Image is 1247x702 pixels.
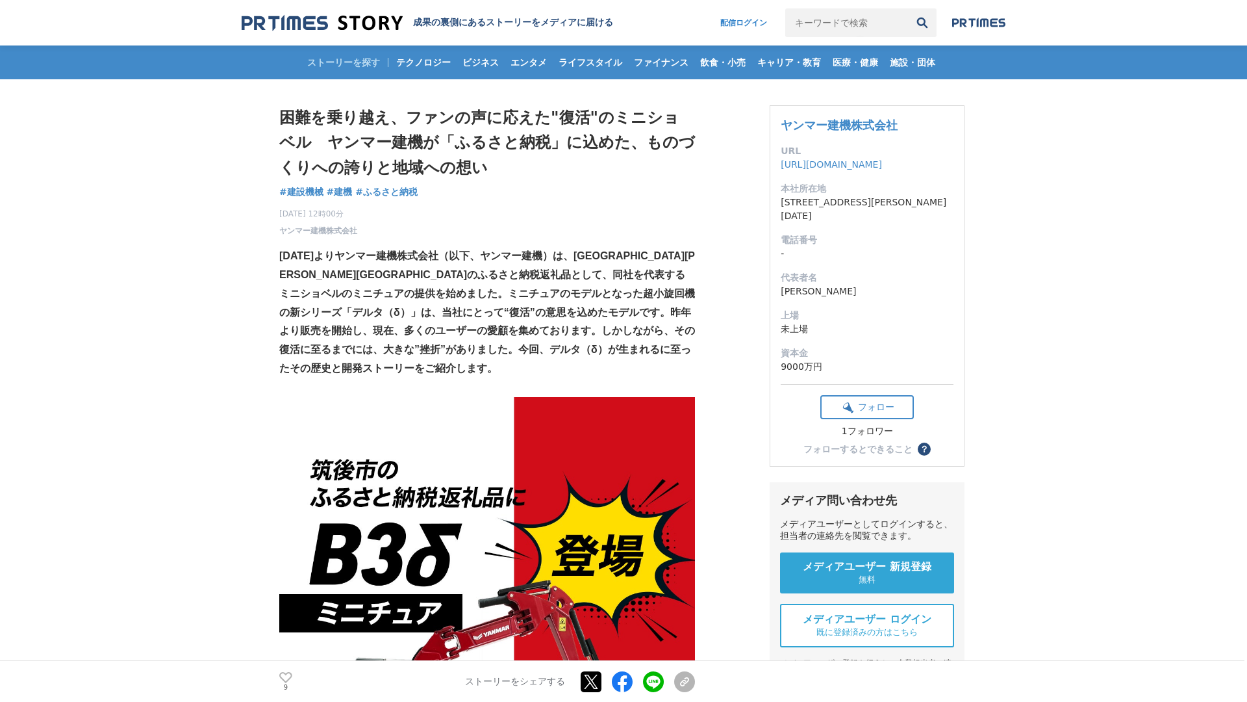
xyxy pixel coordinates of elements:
a: ヤンマー建機株式会社 [781,118,898,132]
button: 検索 [908,8,937,37]
a: 施設・団体 [885,45,940,79]
span: ライフスタイル [553,57,627,68]
dd: [STREET_ADDRESS][PERSON_NAME][DATE] [781,196,953,223]
dt: 本社所在地 [781,182,953,196]
dt: 電話番号 [781,233,953,247]
a: ライフスタイル [553,45,627,79]
span: テクノロジー [391,57,456,68]
span: 飲食・小売 [695,57,751,68]
a: 成果の裏側にあるストーリーをメディアに届ける 成果の裏側にあるストーリーをメディアに届ける [242,14,613,32]
span: メディアユーザー ログイン [803,613,931,627]
a: [URL][DOMAIN_NAME] [781,159,882,170]
a: #建機 [327,185,353,199]
dt: URL [781,144,953,158]
span: 医療・健康 [827,57,883,68]
dt: 資本金 [781,346,953,360]
a: キャリア・教育 [752,45,826,79]
button: ？ [918,443,931,456]
strong: [DATE]よりヤンマー建機株式会社（以下、ヤンマー建機）は、[GEOGRAPHIC_DATA][PERSON_NAME][GEOGRAPHIC_DATA]のふるさと納税返礼品として、同社を代表... [279,250,695,374]
div: フォローするとできること [803,445,913,454]
dd: 9000万円 [781,360,953,374]
span: キャリア・教育 [752,57,826,68]
span: ？ [920,445,929,454]
a: ビジネス [457,45,504,79]
span: ファイナンス [629,57,694,68]
div: メディア問い合わせ先 [780,493,954,508]
a: テクノロジー [391,45,456,79]
span: ビジネス [457,57,504,68]
a: #建設機械 [279,185,323,199]
span: エンタメ [505,57,552,68]
input: キーワードで検索 [785,8,908,37]
img: prtimes [952,18,1005,28]
span: メディアユーザー 新規登録 [803,560,931,574]
span: #建設機械 [279,186,323,198]
a: メディアユーザー 新規登録 無料 [780,552,954,593]
span: 既に登録済みの方はこちら [816,627,918,638]
span: 無料 [859,574,875,586]
p: 9 [279,684,292,691]
a: ファイナンス [629,45,694,79]
button: フォロー [820,395,914,419]
span: #ふるさと納税 [355,186,418,198]
a: ヤンマー建機株式会社 [279,225,357,237]
span: [DATE] 12時00分 [279,208,357,220]
a: 飲食・小売 [695,45,751,79]
a: 医療・健康 [827,45,883,79]
h2: 成果の裏側にあるストーリーをメディアに届ける [413,17,613,29]
span: #建機 [327,186,353,198]
dd: 未上場 [781,322,953,336]
dd: - [781,247,953,261]
dd: [PERSON_NAME] [781,285,953,298]
div: メディアユーザーとしてログインすると、担当者の連絡先を閲覧できます。 [780,519,954,542]
a: #ふるさと納税 [355,185,418,199]
h1: 困難を乗り越え、ファンの声に応えた"復活"のミニショベル ヤンマー建機が「ふるさと納税」に込めた、ものづくりへの誇りと地域への想い [279,105,695,180]
a: メディアユーザー ログイン 既に登録済みの方はこちら [780,604,954,647]
span: 施設・団体 [885,57,940,68]
div: 1フォロワー [820,426,914,437]
a: エンタメ [505,45,552,79]
img: 成果の裏側にあるストーリーをメディアに届ける [242,14,403,32]
dt: 上場 [781,309,953,322]
a: 配信ログイン [707,8,780,37]
dt: 代表者名 [781,271,953,285]
p: ストーリーをシェアする [465,676,565,688]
